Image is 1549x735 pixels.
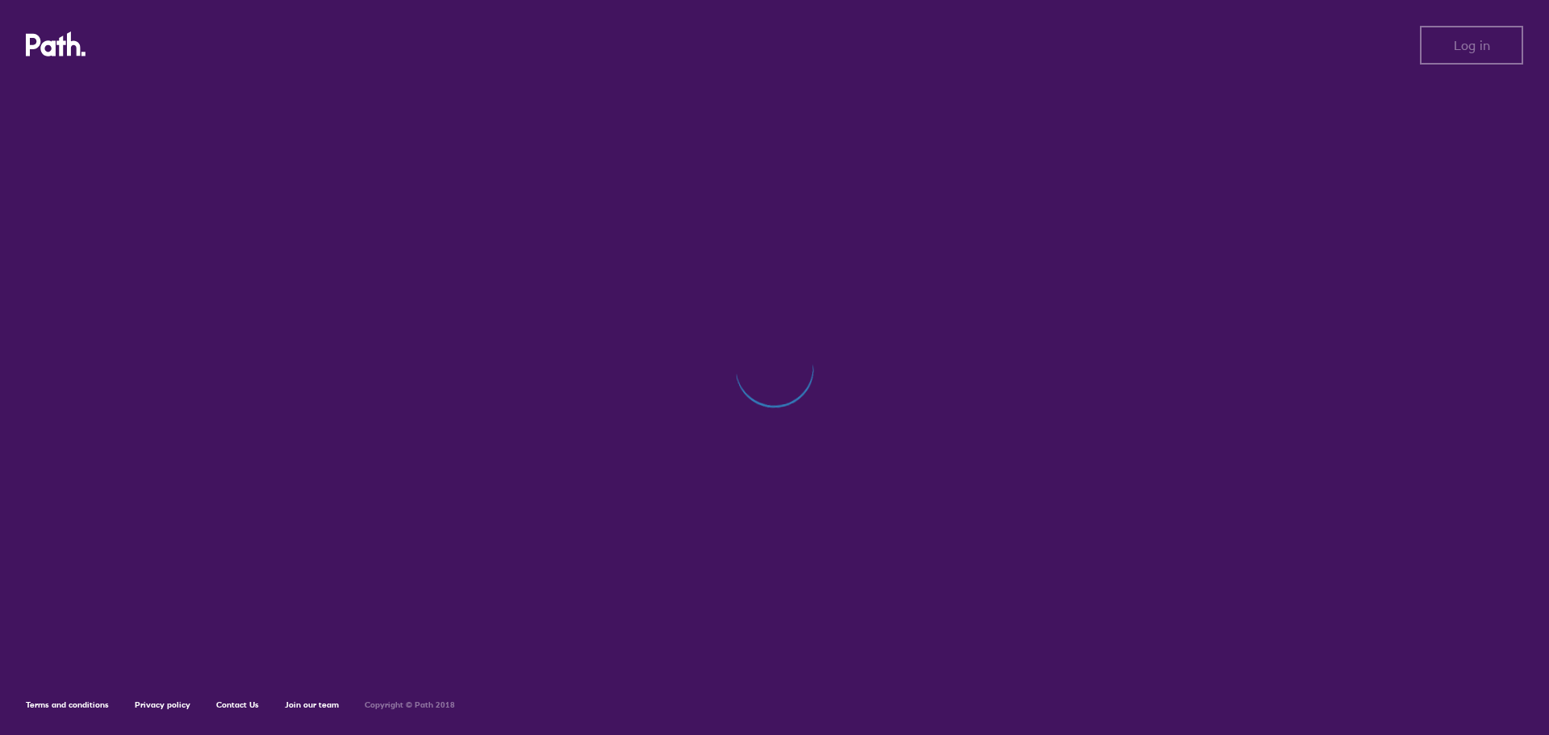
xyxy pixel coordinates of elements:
[365,700,455,710] h6: Copyright © Path 2018
[285,700,339,710] a: Join our team
[135,700,190,710] a: Privacy policy
[26,700,109,710] a: Terms and conditions
[1420,26,1523,65] button: Log in
[216,700,259,710] a: Contact Us
[1454,38,1490,52] span: Log in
